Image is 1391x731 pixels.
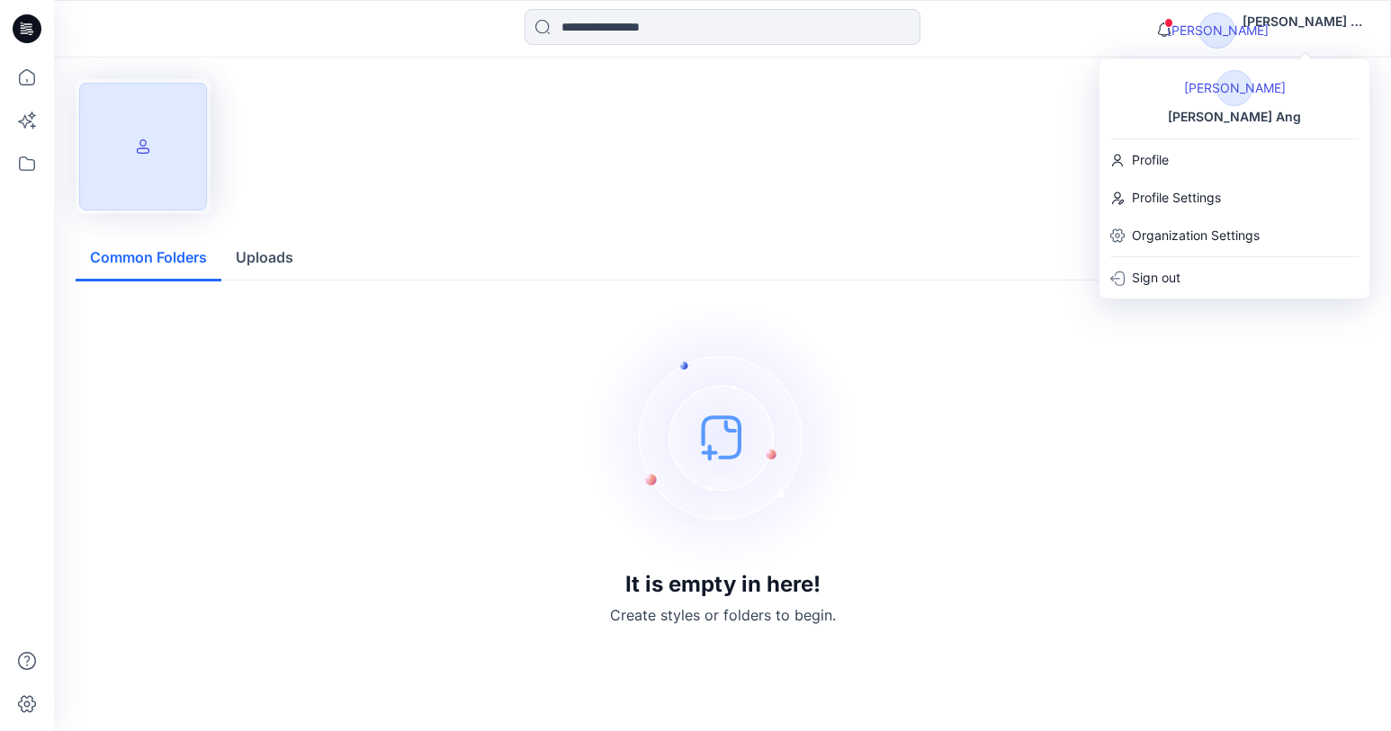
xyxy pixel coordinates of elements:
a: Profile Settings [1099,181,1369,215]
p: Organization Settings [1132,225,1260,246]
button: Common Folders [76,236,221,281]
span: [PERSON_NAME] [1216,70,1252,106]
button: Uploads [221,236,308,281]
div: [PERSON_NAME] Ang [1243,11,1369,32]
a: Profile [1099,143,1369,177]
p: Profile Settings [1132,187,1221,209]
button: [PERSON_NAME][PERSON_NAME] Ang [1199,11,1369,47]
a: Organization Settings [1099,218,1369,253]
p: Profile [1132,149,1169,171]
div: [PERSON_NAME] Ang [1157,106,1312,128]
p: Sign out [1132,267,1180,289]
p: Create styles or folders to begin. [610,604,836,626]
img: empty-state-image.svg [588,302,857,572]
h3: It is empty in here! [625,572,821,597]
span: [PERSON_NAME] [1199,13,1235,49]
